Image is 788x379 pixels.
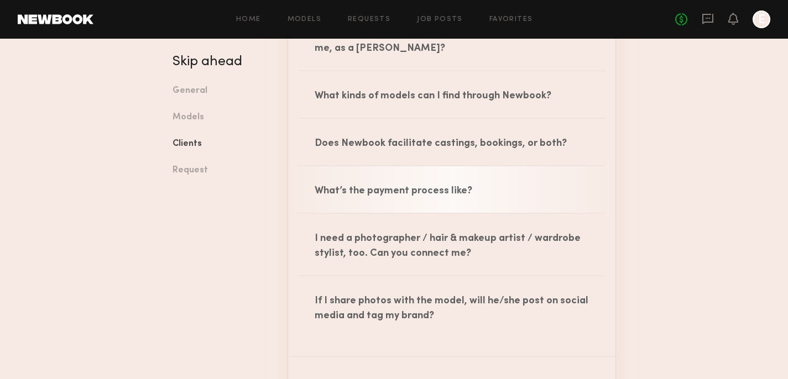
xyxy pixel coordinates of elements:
h4: Skip ahead [173,55,271,69]
a: Home [236,16,261,23]
div: What kinds of models can I find through Newbook? [288,71,615,118]
a: Clients [173,131,271,157]
div: Does Newbook facilitate castings, bookings, or both? [288,119,615,165]
a: Models [288,16,321,23]
a: Models [173,104,271,131]
a: Job Posts [417,16,463,23]
a: General [173,78,271,104]
div: What’s the payment process like? [288,166,615,213]
a: E [753,10,770,28]
div: I need a photographer / hair & makeup artist / wardrobe stylist, too. Can you connect me? [288,214,615,275]
a: Requests [348,16,390,23]
div: So you’re not an agency. How is Newbook different for me, as a [PERSON_NAME]? [288,9,615,70]
a: Favorites [489,16,533,23]
a: Request [173,157,271,184]
div: If I share photos with the model, will he/she post on social media and tag my brand? [288,276,615,338]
